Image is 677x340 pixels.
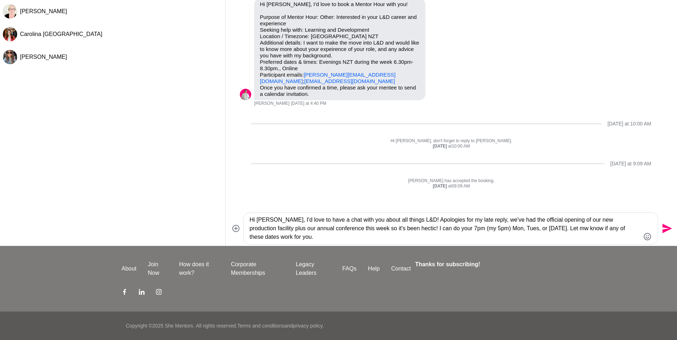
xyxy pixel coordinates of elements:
[291,101,326,107] time: 2025-09-14T07:10:40.280Z
[3,27,17,41] div: Carolina Portugal
[362,264,385,273] a: Help
[237,323,284,329] a: Terms and conditions
[240,138,663,144] p: Hi [PERSON_NAME], don't forget to reply to [PERSON_NAME].
[240,178,663,184] p: [PERSON_NAME] has accepted the booking.
[643,232,652,241] button: Emoji picker
[240,89,251,100] div: Lauren Purse
[337,264,362,273] a: FAQs
[196,322,324,330] p: All rights reserved. and .
[260,84,420,97] p: Once you have confirmed a time, please ask your mentee to send a calendar invitation.
[116,264,142,273] a: About
[415,260,551,269] h4: Thanks for subscribing!
[610,161,651,167] div: [DATE] at 9:09 AM
[658,221,674,237] button: Send
[254,101,289,107] span: [PERSON_NAME]
[3,50,17,64] img: K
[126,322,194,330] p: Copyright © 2025 She Mentors .
[139,289,145,297] a: LinkedIn
[249,216,640,241] textarea: Type your message
[225,260,290,277] a: Corporate Memberships
[156,289,162,297] a: Instagram
[304,78,395,84] a: [EMAIL_ADDRESS][DOMAIN_NAME]
[3,4,17,19] img: T
[173,260,225,277] a: How does it work?
[260,1,420,7] p: Hi [PERSON_NAME], I'd love to book a Mentor Hour with you!
[607,121,651,127] div: [DATE] at 10:00 AM
[240,89,251,100] img: L
[142,260,173,277] a: Join Now
[385,264,416,273] a: Contact
[20,31,102,37] span: Carolina [GEOGRAPHIC_DATA]
[20,54,67,60] span: [PERSON_NAME]
[293,323,323,329] a: privacy policy
[433,184,448,189] strong: [DATE]
[3,50,17,64] div: Karla
[260,72,395,84] a: [PERSON_NAME][EMAIL_ADDRESS][DOMAIN_NAME]
[20,8,67,14] span: [PERSON_NAME]
[240,184,663,189] div: at 09:09 AM
[260,14,420,84] p: Purpose of Mentor Hour: Other: Interested in your L&D career and experience Seeking help with: Le...
[240,144,663,149] div: at 10:00 AM
[3,27,17,41] img: C
[122,289,127,297] a: Facebook
[433,144,448,149] strong: [DATE]
[3,4,17,19] div: Trudi Conway
[290,260,337,277] a: Legacy Leaders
